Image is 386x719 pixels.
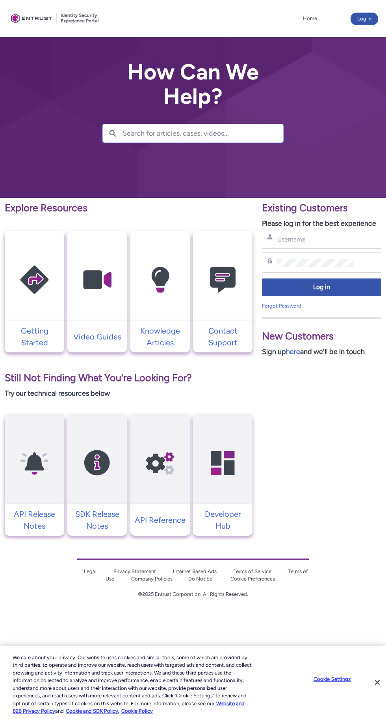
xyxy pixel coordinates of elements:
[234,568,271,574] a: Terms of Service
[113,568,156,574] a: Privacy Statement
[173,568,217,574] a: Internet Based Ads
[197,508,249,532] p: Developer Hub
[67,430,127,497] img: SDK Release Notes
[262,218,381,229] p: Please log in for the best experience
[121,708,153,714] a: Cookie Policy
[267,283,376,292] span: Log in
[230,576,275,582] a: Cookie Preferences
[5,430,64,497] img: API Release Notes
[66,708,119,714] a: Cookie and SDK Policy.
[369,674,386,691] button: Close
[308,671,357,687] button: Cookie Settings
[130,325,190,348] a: Knowledge Articles
[5,201,252,216] p: Explore Resources
[188,576,215,582] a: Do Not Sell
[67,331,127,343] a: Video Guides
[134,514,186,526] p: API Reference
[262,347,381,357] p: Sign up and we'll be in touch
[84,568,96,574] a: Legal
[71,331,123,343] p: Video Guides
[130,514,190,526] a: API Reference
[301,13,319,24] a: Home
[77,590,309,598] p: ©2025 Entrust Corporation. All Rights Reserved.
[262,201,381,216] p: Existing Customers
[130,246,190,313] img: Knowledge Articles
[9,508,60,532] p: API Release Notes
[193,430,252,497] img: Developer Hub
[5,508,64,532] a: API Release Notes
[351,13,378,25] button: Log in
[193,246,252,313] img: Contact Support
[5,371,252,385] p: Still Not Finding What You're Looking For?
[67,246,127,313] img: Video Guides
[130,430,190,497] img: API Reference
[5,388,252,399] p: Try our technical resources below
[134,325,186,348] p: Knowledge Articles
[5,246,64,313] img: Getting Started
[13,654,252,715] div: We care about your privacy. Our website uses cookies and similar tools, some of which are provide...
[71,508,123,532] p: SDK Release Notes
[67,508,127,532] a: SDK Release Notes
[197,325,249,348] p: Contact Support
[262,303,301,309] a: Forgot Password
[277,235,353,243] input: Username
[193,508,252,532] a: Developer Hub
[286,347,300,356] a: here
[9,325,60,348] p: Getting Started
[103,124,122,142] button: Search
[262,329,381,344] p: New Customers
[122,124,283,142] input: Search for articles, cases, videos...
[262,278,381,296] button: Log in
[193,325,252,348] a: Contact Support
[5,325,64,348] a: Getting Started
[102,60,284,108] h2: How Can We Help?
[131,576,173,582] a: Company Policies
